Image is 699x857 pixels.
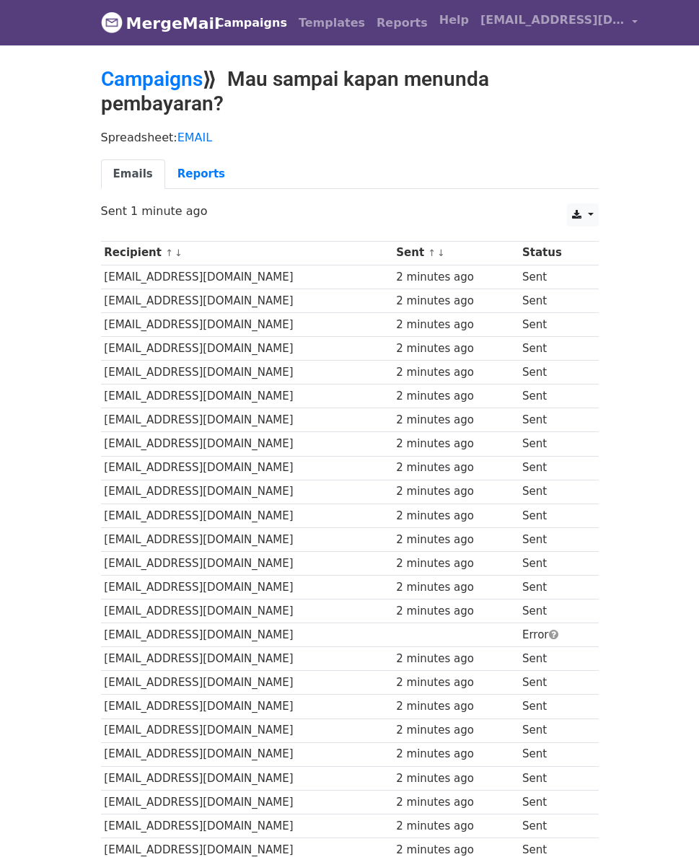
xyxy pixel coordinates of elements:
a: [EMAIL_ADDRESS][DOMAIN_NAME] [475,6,643,40]
td: [EMAIL_ADDRESS][DOMAIN_NAME] [101,647,393,671]
div: 2 minutes ago [396,746,515,762]
a: Reports [165,159,237,189]
th: Recipient [101,241,393,265]
div: 2 minutes ago [396,651,515,667]
div: 2 minutes ago [396,818,515,835]
div: 2 minutes ago [396,794,515,811]
div: 2 minutes ago [396,579,515,596]
td: [EMAIL_ADDRESS][DOMAIN_NAME] [101,551,393,575]
td: Sent [519,742,588,766]
td: Sent [519,480,588,504]
td: Sent [519,265,588,289]
a: Campaigns [210,9,293,38]
td: [EMAIL_ADDRESS][DOMAIN_NAME] [101,576,393,599]
td: [EMAIL_ADDRESS][DOMAIN_NAME] [101,766,393,790]
p: Spreadsheet: [101,130,599,145]
a: ↑ [428,247,436,258]
a: ↓ [437,247,445,258]
a: Reports [371,9,434,38]
td: Sent [519,814,588,838]
th: Sent [392,241,519,265]
div: 2 minutes ago [396,317,515,333]
td: [EMAIL_ADDRESS][DOMAIN_NAME] [101,790,393,814]
td: [EMAIL_ADDRESS][DOMAIN_NAME] [101,361,393,384]
a: ↓ [175,247,183,258]
td: [EMAIL_ADDRESS][DOMAIN_NAME] [101,384,393,408]
td: Sent [519,408,588,432]
td: Sent [519,576,588,599]
td: [EMAIL_ADDRESS][DOMAIN_NAME] [101,312,393,336]
p: Sent 1 minute ago [101,203,599,219]
div: 2 minutes ago [396,722,515,739]
div: 2 minutes ago [396,603,515,620]
td: Sent [519,384,588,408]
td: [EMAIL_ADDRESS][DOMAIN_NAME] [101,599,393,623]
td: Sent [519,718,588,742]
div: 2 minutes ago [396,698,515,715]
h2: ⟫ Mau sampai kapan menunda pembayaran? [101,67,599,115]
div: 2 minutes ago [396,293,515,309]
div: 2 minutes ago [396,532,515,548]
td: [EMAIL_ADDRESS][DOMAIN_NAME] [101,432,393,456]
span: [EMAIL_ADDRESS][DOMAIN_NAME] [480,12,625,29]
td: Sent [519,695,588,718]
td: Sent [519,551,588,575]
td: Sent [519,312,588,336]
div: 2 minutes ago [396,269,515,286]
td: Sent [519,337,588,361]
td: Error [519,623,588,647]
td: Sent [519,599,588,623]
a: Emails [101,159,165,189]
td: [EMAIL_ADDRESS][DOMAIN_NAME] [101,671,393,695]
div: 2 minutes ago [396,340,515,357]
td: Sent [519,766,588,790]
div: 2 minutes ago [396,364,515,381]
td: [EMAIL_ADDRESS][DOMAIN_NAME] [101,742,393,766]
div: 2 minutes ago [396,412,515,428]
td: [EMAIL_ADDRESS][DOMAIN_NAME] [101,289,393,312]
td: Sent [519,289,588,312]
td: [EMAIL_ADDRESS][DOMAIN_NAME] [101,623,393,647]
a: EMAIL [177,131,213,144]
td: [EMAIL_ADDRESS][DOMAIN_NAME] [101,337,393,361]
td: [EMAIL_ADDRESS][DOMAIN_NAME] [101,814,393,838]
div: 2 minutes ago [396,555,515,572]
div: 2 minutes ago [396,388,515,405]
a: Campaigns [101,67,203,91]
td: Sent [519,361,588,384]
td: Sent [519,527,588,551]
td: [EMAIL_ADDRESS][DOMAIN_NAME] [101,456,393,480]
td: Sent [519,504,588,527]
td: [EMAIL_ADDRESS][DOMAIN_NAME] [101,504,393,527]
td: [EMAIL_ADDRESS][DOMAIN_NAME] [101,265,393,289]
a: Help [434,6,475,35]
a: MergeMail [101,8,198,38]
td: [EMAIL_ADDRESS][DOMAIN_NAME] [101,408,393,432]
div: 2 minutes ago [396,460,515,476]
td: Sent [519,671,588,695]
a: ↑ [165,247,173,258]
td: Sent [519,432,588,456]
div: 2 minutes ago [396,508,515,524]
td: [EMAIL_ADDRESS][DOMAIN_NAME] [101,695,393,718]
img: MergeMail logo [101,12,123,33]
div: 2 minutes ago [396,674,515,691]
td: Sent [519,456,588,480]
td: Sent [519,790,588,814]
td: Sent [519,647,588,671]
div: 2 minutes ago [396,770,515,787]
a: Templates [293,9,371,38]
td: [EMAIL_ADDRESS][DOMAIN_NAME] [101,527,393,551]
td: [EMAIL_ADDRESS][DOMAIN_NAME] [101,480,393,504]
td: [EMAIL_ADDRESS][DOMAIN_NAME] [101,718,393,742]
div: 2 minutes ago [396,483,515,500]
th: Status [519,241,588,265]
div: 2 minutes ago [396,436,515,452]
